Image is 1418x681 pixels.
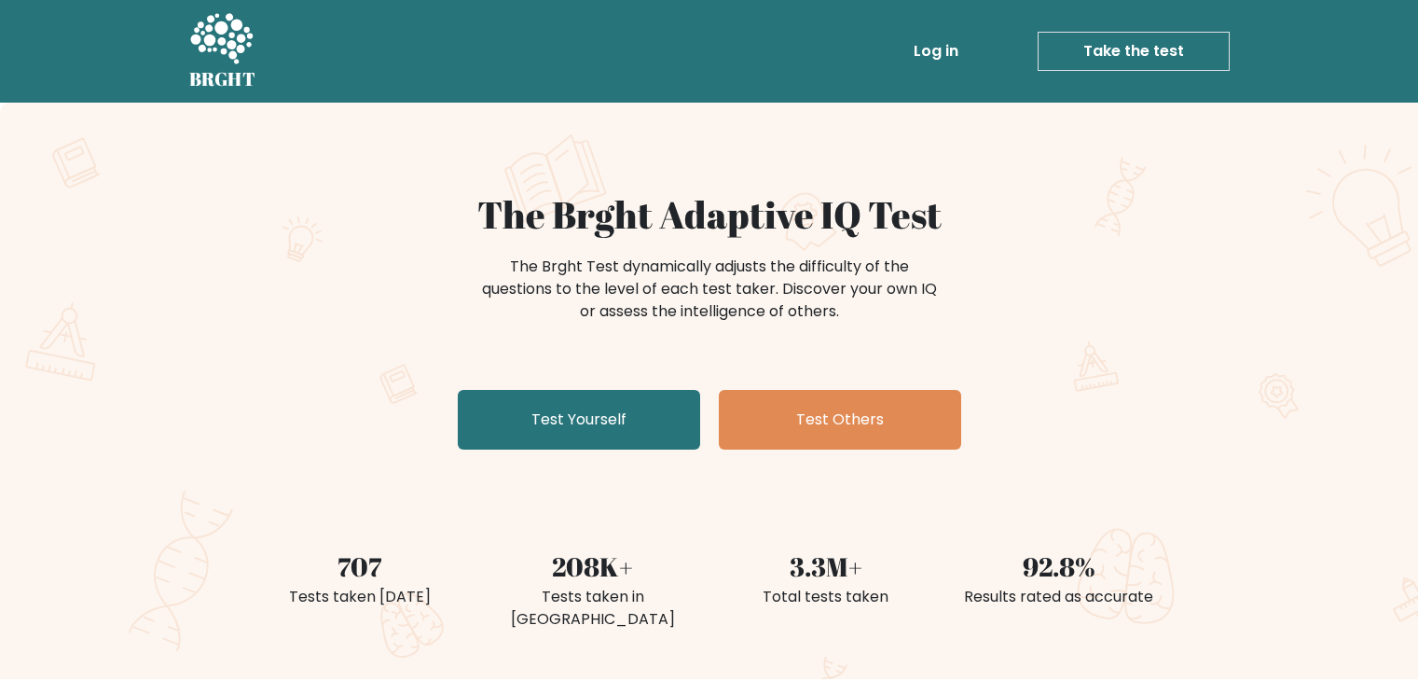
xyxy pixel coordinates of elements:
[488,586,698,631] div: Tests taken in [GEOGRAPHIC_DATA]
[255,586,465,608] div: Tests taken [DATE]
[189,68,256,90] h5: BRGHT
[476,256,943,323] div: The Brght Test dynamically adjusts the difficulty of the questions to the level of each test take...
[721,586,931,608] div: Total tests taken
[255,547,465,586] div: 707
[189,7,256,95] a: BRGHT
[255,192,1164,237] h1: The Brght Adaptive IQ Test
[906,33,966,70] a: Log in
[721,547,931,586] div: 3.3M+
[954,586,1164,608] div: Results rated as accurate
[1038,32,1230,71] a: Take the test
[458,390,700,450] a: Test Yourself
[954,547,1164,586] div: 92.8%
[488,547,698,586] div: 208K+
[719,390,961,450] a: Test Others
